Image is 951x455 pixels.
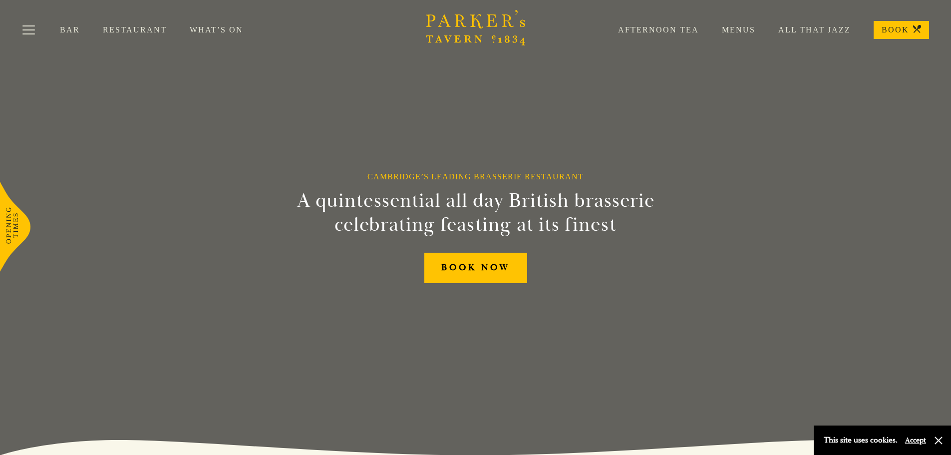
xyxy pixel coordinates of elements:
button: Close and accept [934,436,944,446]
button: Accept [905,436,926,445]
h2: A quintessential all day British brasserie celebrating feasting at its finest [248,189,703,237]
a: BOOK NOW [424,253,527,283]
p: This site uses cookies. [824,433,898,448]
h1: Cambridge’s Leading Brasserie Restaurant [367,172,584,181]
